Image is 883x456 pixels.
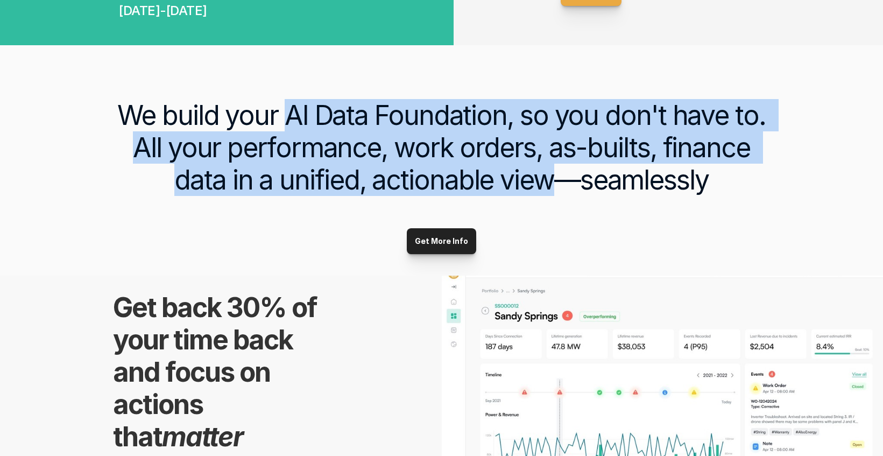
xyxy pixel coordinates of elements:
[407,228,476,254] a: Get More Info
[689,318,883,456] iframe: Chat Widget
[113,291,328,453] h2: Get back 30% of your time back and focus on actions that
[415,237,468,246] p: Get More Info
[162,420,243,453] em: matter
[105,99,778,196] h3: We build your AI Data Foundation, so you don't have to. All your performance, work orders, as-bui...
